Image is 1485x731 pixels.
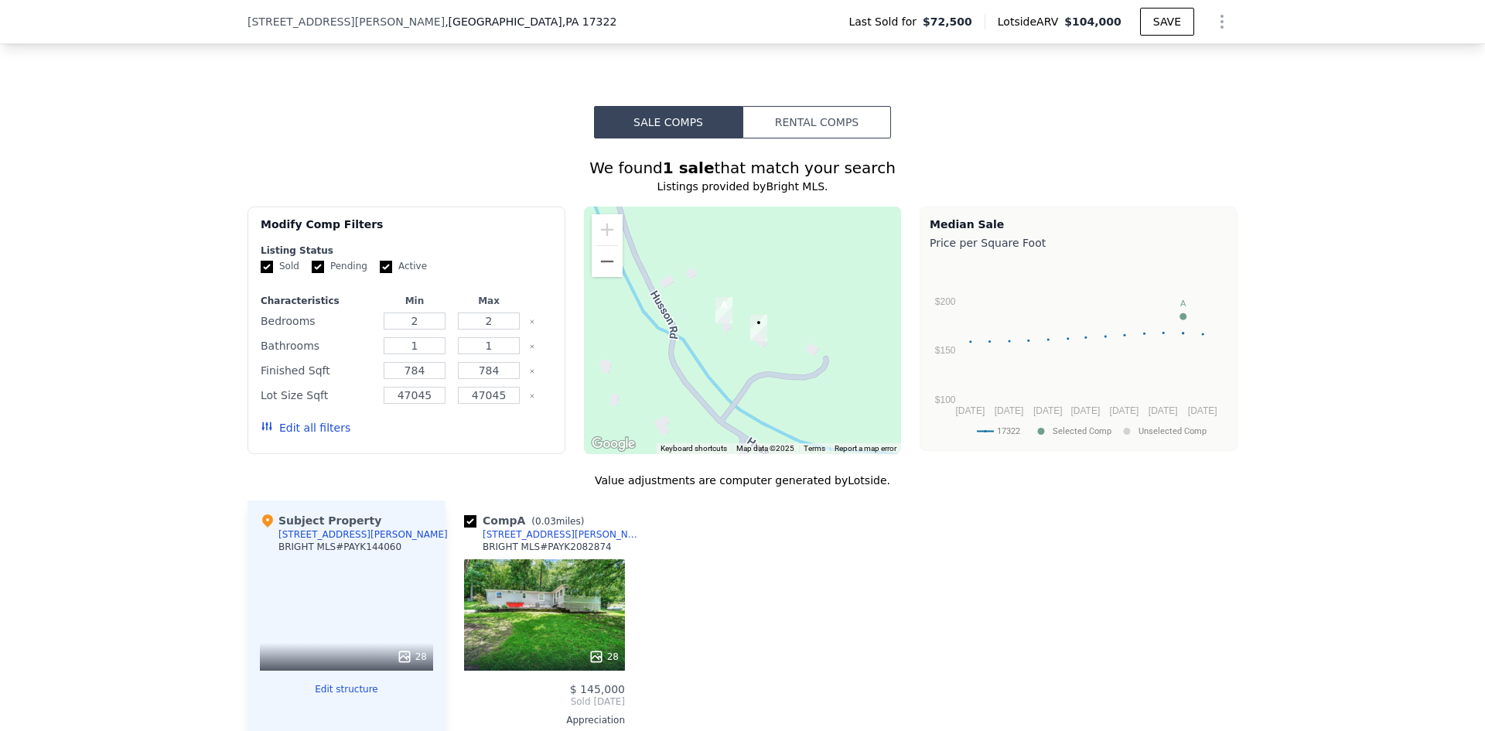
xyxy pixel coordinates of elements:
[955,405,985,416] text: [DATE]
[464,513,590,528] div: Comp A
[247,14,445,29] span: [STREET_ADDRESS][PERSON_NAME]
[381,295,449,307] div: Min
[715,297,732,323] div: 315 Husson Rd
[261,360,374,381] div: Finished Sqft
[261,260,299,273] label: Sold
[935,395,956,405] text: $100
[1207,6,1237,37] button: Show Options
[594,106,742,138] button: Sale Comps
[464,528,643,541] a: [STREET_ADDRESS][PERSON_NAME]
[1064,15,1121,28] span: $104,000
[1138,426,1207,436] text: Unselected Comp
[464,695,625,708] span: Sold [DATE]
[261,335,374,357] div: Bathrooms
[1053,426,1111,436] text: Selected Comp
[848,14,923,29] span: Last Sold for
[312,260,367,273] label: Pending
[445,14,616,29] span: , [GEOGRAPHIC_DATA]
[247,157,1237,179] div: We found that match your search
[261,384,374,406] div: Lot Size Sqft
[742,106,891,138] button: Rental Comps
[589,649,619,664] div: 28
[835,444,896,453] a: Report a map error
[261,244,552,257] div: Listing Status
[525,516,590,527] span: ( miles)
[261,217,552,244] div: Modify Comp Filters
[483,528,643,541] div: [STREET_ADDRESS][PERSON_NAME]
[260,513,381,528] div: Subject Property
[1110,405,1139,416] text: [DATE]
[930,232,1227,254] div: Price per Square Foot
[483,541,612,553] div: BRIGHT MLS # PAYK2082874
[261,261,273,273] input: Sold
[935,345,956,356] text: $150
[529,319,535,325] button: Clear
[930,217,1227,232] div: Median Sale
[380,261,392,273] input: Active
[1149,405,1178,416] text: [DATE]
[663,159,715,177] strong: 1 sale
[750,315,767,341] div: 305 Husson Rd
[661,443,727,454] button: Keyboard shortcuts
[1180,299,1186,308] text: A
[261,310,374,332] div: Bedrooms
[592,214,623,245] button: Zoom in
[995,405,1024,416] text: [DATE]
[535,516,556,527] span: 0.03
[736,444,794,453] span: Map data ©2025
[261,295,374,307] div: Characteristics
[529,368,535,374] button: Clear
[1140,8,1194,36] button: SAVE
[588,434,639,454] img: Google
[397,649,427,664] div: 28
[455,295,523,307] div: Max
[278,528,448,541] div: [STREET_ADDRESS][PERSON_NAME]
[588,434,639,454] a: Open this area in Google Maps (opens a new window)
[529,343,535,350] button: Clear
[312,261,324,273] input: Pending
[1188,405,1217,416] text: [DATE]
[260,683,433,695] button: Edit structure
[380,260,427,273] label: Active
[247,179,1237,194] div: Listings provided by Bright MLS .
[1070,405,1100,416] text: [DATE]
[930,254,1227,447] svg: A chart.
[997,426,1020,436] text: 17322
[464,714,625,726] div: Appreciation
[562,15,617,28] span: , PA 17322
[935,296,956,307] text: $200
[998,14,1064,29] span: Lotside ARV
[247,473,1237,488] div: Value adjustments are computer generated by Lotside .
[1033,405,1063,416] text: [DATE]
[804,444,825,453] a: Terms (opens in new tab)
[261,420,350,436] button: Edit all filters
[923,14,972,29] span: $72,500
[529,393,535,399] button: Clear
[278,541,401,553] div: BRIGHT MLS # PAYK144060
[592,246,623,277] button: Zoom out
[570,683,625,695] span: $ 145,000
